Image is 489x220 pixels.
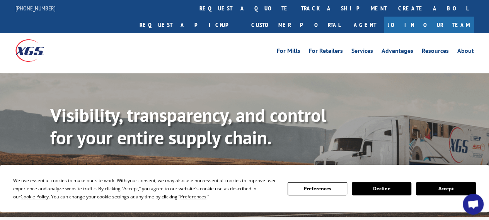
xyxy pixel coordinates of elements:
a: For Retailers [309,48,343,56]
a: Agent [346,17,384,33]
a: About [457,48,474,56]
a: For Mills [277,48,300,56]
button: Accept [416,182,475,195]
a: Services [351,48,373,56]
a: Resources [422,48,449,56]
a: Customer Portal [245,17,346,33]
span: Preferences [180,193,206,200]
b: Visibility, transparency, and control for your entire supply chain. [50,103,326,149]
a: [PHONE_NUMBER] [15,4,56,12]
a: Join Our Team [384,17,474,33]
a: Advantages [382,48,413,56]
button: Decline [352,182,411,195]
a: Request a pickup [134,17,245,33]
button: Preferences [288,182,347,195]
div: Open chat [463,194,484,215]
span: Cookie Policy [20,193,49,200]
div: We use essential cookies to make our site work. With your consent, we may also use non-essential ... [13,176,278,201]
